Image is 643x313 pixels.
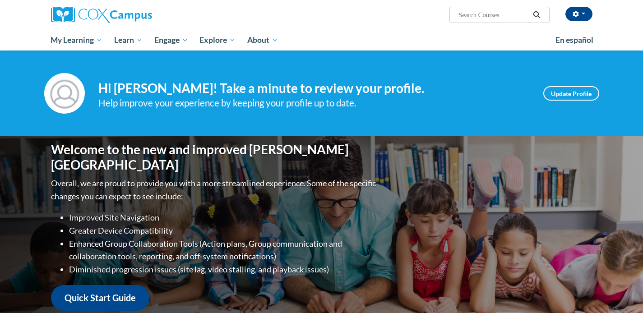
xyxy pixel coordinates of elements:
button: Search [530,9,543,20]
span: About [247,35,278,46]
span: En español [555,35,593,45]
span: Learn [114,35,143,46]
a: Engage [148,30,194,51]
img: Cox Campus [51,7,152,23]
a: En español [550,31,599,50]
li: Improved Site Navigation [69,211,378,224]
span: Engage [154,35,188,46]
a: Quick Start Guide [51,285,149,311]
button: Account Settings [565,7,592,21]
div: Help improve your experience by keeping your profile up to date. [98,96,530,110]
h4: Hi [PERSON_NAME]! Take a minute to review your profile. [98,81,530,96]
li: Diminished progression issues (site lag, video stalling, and playback issues) [69,263,378,276]
a: Cox Campus [51,7,222,23]
div: Main menu [37,30,606,51]
a: Update Profile [543,86,599,101]
img: Profile Image [44,73,85,114]
p: Overall, we are proud to provide you with a more streamlined experience. Some of the specific cha... [51,177,378,203]
a: Learn [108,30,148,51]
span: Explore [199,35,236,46]
h1: Welcome to the new and improved [PERSON_NAME][GEOGRAPHIC_DATA] [51,142,378,172]
a: Explore [194,30,241,51]
input: Search Courses [458,9,530,20]
li: Greater Device Compatibility [69,224,378,237]
a: About [241,30,284,51]
li: Enhanced Group Collaboration Tools (Action plans, Group communication and collaboration tools, re... [69,237,378,263]
iframe: Button to launch messaging window [607,277,636,306]
span: My Learning [51,35,102,46]
a: My Learning [45,30,109,51]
